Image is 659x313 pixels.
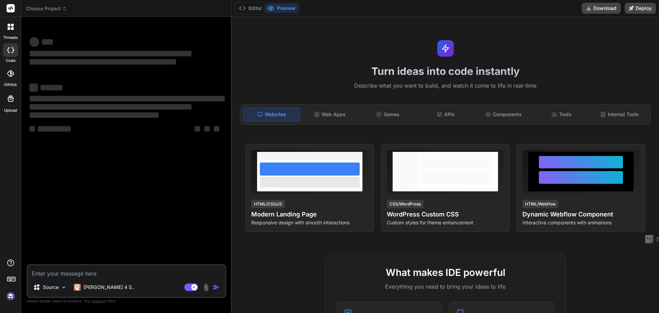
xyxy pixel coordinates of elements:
[213,284,220,291] img: icon
[243,107,300,122] div: Websites
[387,210,504,219] h4: WordPress Custom CSS
[522,200,558,208] div: HTML/Webflow
[204,126,210,132] span: ‌
[83,284,135,291] p: [PERSON_NAME] 4 S..
[26,5,67,12] span: Choose Project
[30,104,192,110] span: ‌
[214,126,219,132] span: ‌
[251,200,285,208] div: HTML/CSS/JS
[202,283,210,291] img: attachment
[30,112,159,118] span: ‌
[42,39,53,45] span: ‌
[533,107,590,122] div: Tools
[4,108,17,113] label: Upload
[417,107,474,122] div: APIs
[30,96,225,101] span: ‌
[195,126,200,132] span: ‌
[251,210,368,219] h4: Modern Landing Page
[30,126,35,132] span: ‌
[30,51,192,56] span: ‌
[236,3,265,13] button: Editor
[74,284,81,291] img: Claude 4 Sonnet
[387,200,424,208] div: CSS/WordPress
[30,37,39,47] span: ‌
[6,58,15,64] label: code
[92,299,104,303] span: privacy
[625,3,656,14] button: Deploy
[360,107,416,122] div: Games
[30,59,176,65] span: ‌
[43,284,59,291] p: Source
[522,210,639,219] h4: Dynamic Webflow Component
[475,107,532,122] div: Components
[337,282,554,291] p: Everything you need to bring your ideas to life
[236,65,655,77] h1: Turn ideas into code instantly
[387,219,504,226] p: Custom styles for theme enhancement
[4,82,17,88] label: GitHub
[30,83,38,92] span: ‌
[337,265,554,280] h2: What makes IDE powerful
[61,284,67,290] img: Pick Models
[522,219,639,226] p: Interactive components with animations
[251,219,368,226] p: Responsive design with smooth interactions
[27,298,226,304] p: Always double-check its answers. Your in Bind
[3,35,18,41] label: threads
[265,3,298,13] button: Preview
[41,85,62,90] span: ‌
[38,126,71,132] span: ‌
[5,290,16,302] img: signin
[302,107,358,122] div: Web Apps
[236,81,655,90] p: Describe what you want to build, and watch it come to life in real-time
[591,107,648,122] div: Internal Tools
[582,3,621,14] button: Download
